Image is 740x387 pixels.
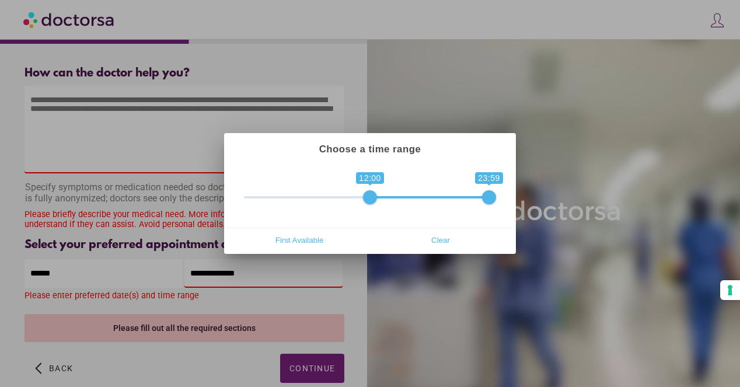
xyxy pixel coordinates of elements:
[229,231,370,249] button: First Available
[319,144,421,155] strong: Choose a time range
[475,172,503,184] span: 23:59
[232,231,366,249] span: First Available
[370,231,511,249] button: Clear
[374,231,508,249] span: Clear
[720,280,740,300] button: Your consent preferences for tracking technologies
[356,172,384,184] span: 12:00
